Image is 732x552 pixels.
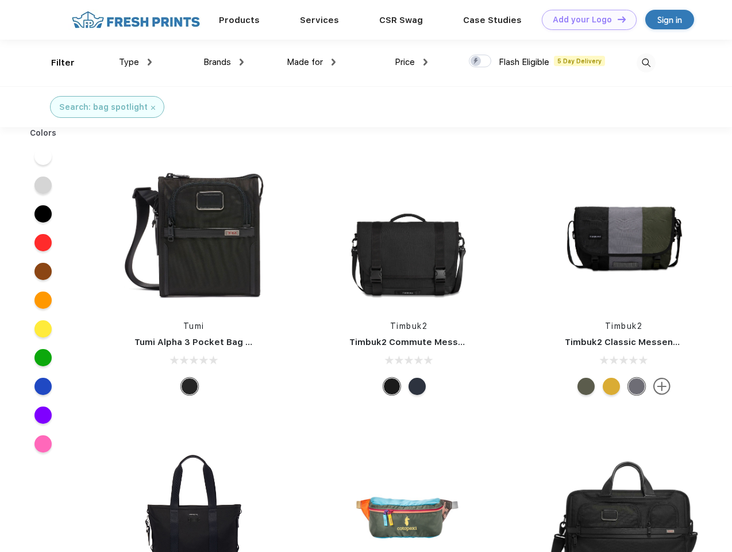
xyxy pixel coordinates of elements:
span: Flash Eligible [499,57,549,67]
div: Add your Logo [553,15,612,25]
img: dropdown.png [423,59,427,66]
a: Timbuk2 [605,321,643,331]
img: dropdown.png [148,59,152,66]
img: dropdown.png [332,59,336,66]
div: Eco Amber [603,378,620,395]
div: Black [181,378,198,395]
div: Eco Army Pop [628,378,645,395]
a: Timbuk2 Commute Messenger Bag [349,337,503,347]
img: func=resize&h=266 [332,156,485,309]
img: func=resize&h=266 [548,156,700,309]
img: desktop_search.svg [637,53,656,72]
span: Type [119,57,139,67]
img: fo%20logo%202.webp [68,10,203,30]
a: Timbuk2 [390,321,428,331]
div: Sign in [657,13,682,26]
div: Eco Army [577,378,595,395]
div: Search: bag spotlight [59,101,148,113]
div: Filter [51,56,75,70]
a: Sign in [645,10,694,29]
div: Eco Black [383,378,400,395]
a: Products [219,15,260,25]
img: dropdown.png [240,59,244,66]
div: Colors [21,127,66,139]
img: filter_cancel.svg [151,106,155,110]
img: DT [618,16,626,22]
span: Price [395,57,415,67]
a: Tumi [183,321,205,331]
img: func=resize&h=266 [117,156,270,309]
img: more.svg [653,378,671,395]
span: Made for [287,57,323,67]
span: Brands [203,57,231,67]
div: Eco Nautical [409,378,426,395]
a: Timbuk2 Classic Messenger Bag [565,337,707,347]
span: 5 Day Delivery [554,56,605,66]
a: Tumi Alpha 3 Pocket Bag Small [134,337,269,347]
